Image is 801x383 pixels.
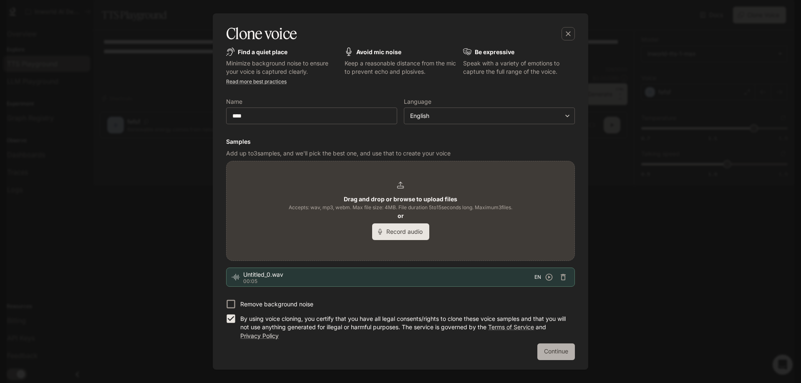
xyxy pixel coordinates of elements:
[345,59,456,76] p: Keep a reasonable distance from the mic to prevent echo and plosives.
[410,112,561,120] div: English
[534,273,541,281] span: EN
[404,99,431,105] p: Language
[226,78,287,85] a: Read more best practices
[488,323,534,330] a: Terms of Service
[240,300,313,308] p: Remove background noise
[226,138,575,146] h6: Samples
[398,212,404,219] b: or
[243,270,534,279] span: Untitled_0.wav
[240,332,279,339] a: Privacy Policy
[226,99,242,105] p: Name
[344,195,457,203] b: Drag and drop or browse to upload files
[226,149,575,158] p: Add up to 3 samples, and we'll pick the best one, and use that to create your voice
[537,343,575,360] button: Continue
[289,203,512,212] span: Accepts: wav, mp3, webm. Max file size: 4MB. File duration 5 to 15 seconds long. Maximum 3 files.
[404,112,574,120] div: English
[475,48,514,55] b: Be expressive
[240,315,568,340] p: By using voice cloning, you certify that you have all legal consents/rights to clone these voice ...
[356,48,401,55] b: Avoid mic noise
[372,223,429,240] button: Record audio
[243,279,534,284] p: 00:05
[463,59,575,76] p: Speak with a variety of emotions to capture the full range of the voice.
[226,23,297,44] h5: Clone voice
[238,48,287,55] b: Find a quiet place
[226,59,338,76] p: Minimize background noise to ensure your voice is captured clearly.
